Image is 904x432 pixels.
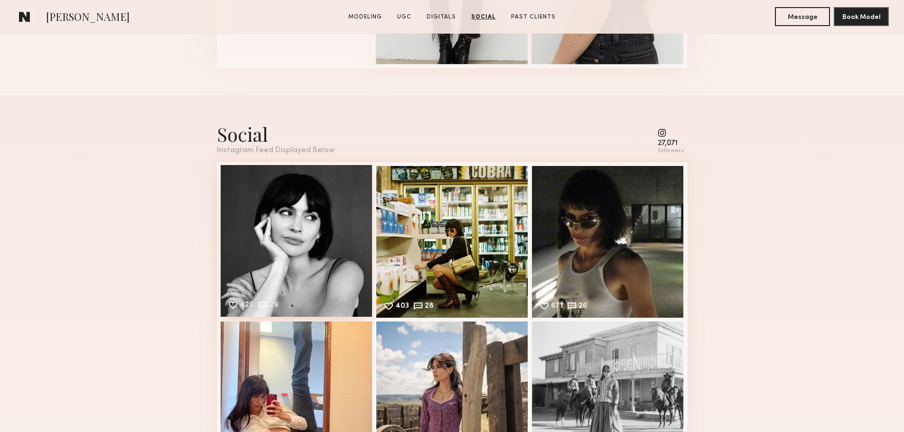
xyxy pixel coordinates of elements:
[834,12,889,20] a: Book Model
[507,13,559,21] a: Past Clients
[395,303,409,311] div: 403
[393,13,415,21] a: UGC
[658,140,684,147] div: 27,071
[345,13,386,21] a: Modeling
[423,13,460,21] a: Digitals
[578,303,587,311] div: 26
[217,147,335,155] div: Instagram Feed Displayed Below
[467,13,500,21] a: Social
[425,303,434,311] div: 28
[834,7,889,26] button: Book Model
[217,121,335,147] div: Social
[775,7,830,26] button: Message
[240,302,254,310] div: 420
[658,147,684,155] div: followers
[551,303,563,311] div: 671
[46,9,130,26] span: [PERSON_NAME]
[270,302,279,310] div: 29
